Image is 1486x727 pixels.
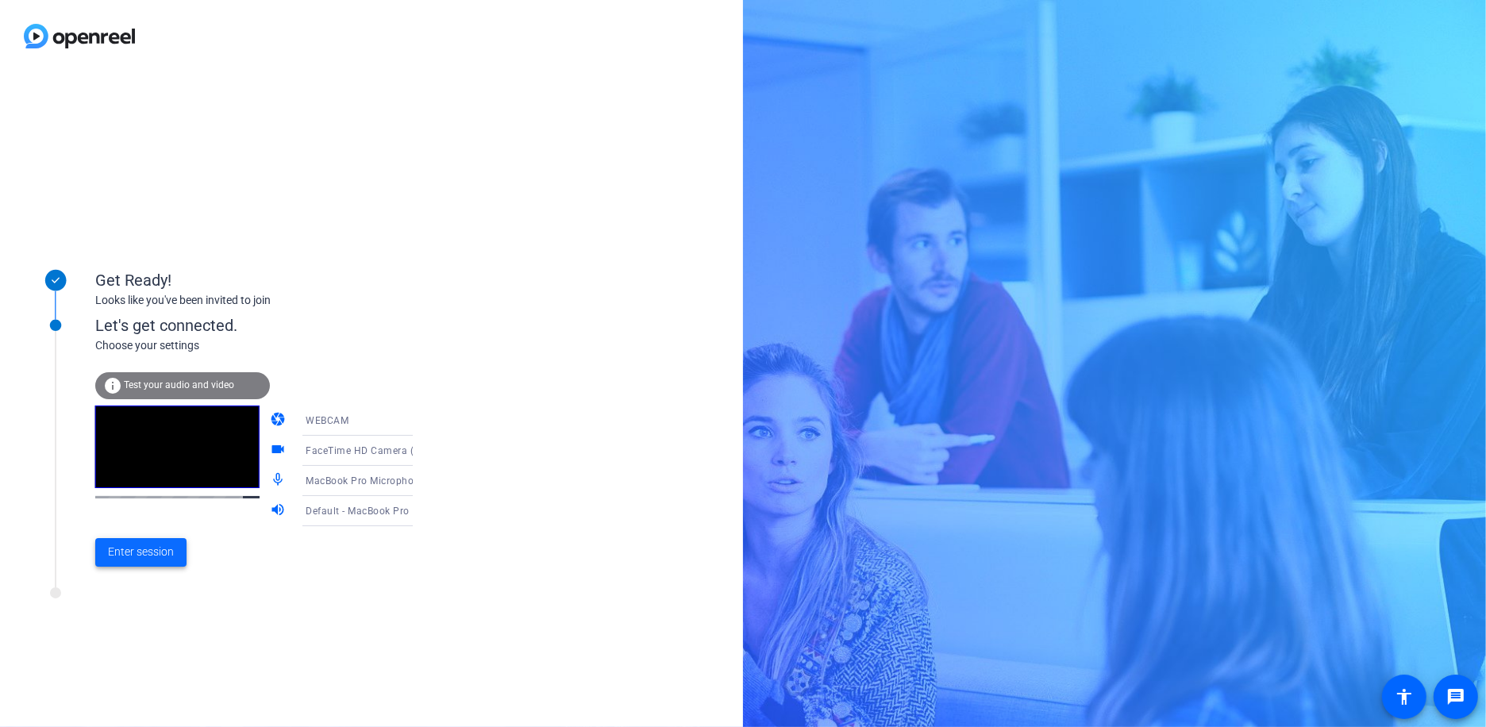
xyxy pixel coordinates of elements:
mat-icon: camera [270,411,289,430]
span: Enter session [108,544,174,560]
mat-icon: videocam [270,441,289,460]
button: Enter session [95,538,187,567]
div: Choose your settings [95,337,445,354]
div: Get Ready! [95,268,413,292]
div: Let's get connected. [95,313,445,337]
mat-icon: message [1446,687,1465,706]
span: Test your audio and video [124,379,234,390]
mat-icon: accessibility [1395,687,1414,706]
span: MacBook Pro Microphone (Built-in) [306,474,468,487]
mat-icon: mic_none [270,471,289,490]
mat-icon: volume_up [270,502,289,521]
mat-icon: info [103,376,122,395]
span: FaceTime HD Camera (Built-in) (05ac:8514) [306,444,510,456]
div: Looks like you've been invited to join [95,292,413,309]
span: WEBCAM [306,415,348,426]
span: Default - MacBook Pro Speakers (Built-in) [306,504,497,517]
